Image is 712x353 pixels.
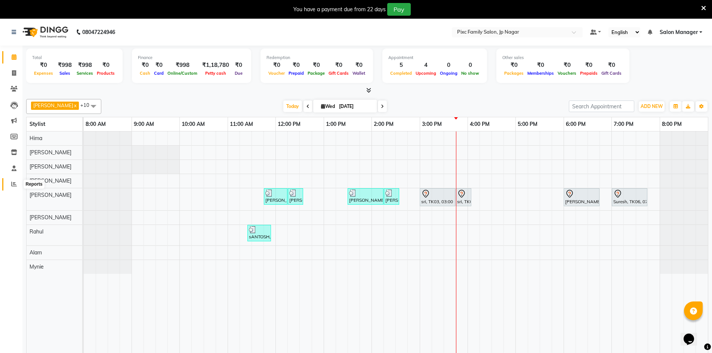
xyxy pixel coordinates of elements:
[351,61,367,69] div: ₹0
[414,71,438,76] span: Upcoming
[283,100,302,112] span: Today
[30,214,71,221] span: [PERSON_NAME]
[388,71,414,76] span: Completed
[525,71,556,76] span: Memberships
[266,61,287,69] div: ₹0
[166,61,199,69] div: ₹998
[578,71,600,76] span: Prepaids
[152,61,166,69] div: ₹0
[266,55,367,61] div: Redemption
[32,61,55,69] div: ₹0
[516,119,539,130] a: 5:00 PM
[459,71,481,76] span: No show
[73,102,77,108] a: x
[287,61,306,69] div: ₹0
[387,3,411,16] button: Pay
[30,263,44,270] span: Mynie
[166,71,199,76] span: Online/Custom
[80,102,95,108] span: +10
[276,119,302,130] a: 12:00 PM
[266,71,287,76] span: Voucher
[681,323,705,346] iframe: chat widget
[32,55,117,61] div: Total
[287,71,306,76] span: Prepaid
[459,61,481,69] div: 0
[468,119,491,130] a: 4:00 PM
[327,71,351,76] span: Gift Cards
[438,61,459,69] div: 0
[19,22,70,43] img: logo
[348,189,383,204] div: [PERSON_NAME], TK05, 01:30 PM-02:15 PM, HAIRCUT & STYLE (MEN) - HAIRCUT BY EXPERT
[327,61,351,69] div: ₹0
[32,71,55,76] span: Expenses
[82,22,115,43] b: 08047224946
[456,189,471,205] div: sri, TK03, 03:45 PM-04:05 PM, HAIRCUT & STYLE (MEN) - [PERSON_NAME] DESIGNING
[203,71,228,76] span: Petty cash
[613,189,647,205] div: Suresh, TK06, 07:00 PM-07:45 PM, HAIRCUT & STYLE (MEN) - HAIRCUT BY EXPERT
[30,149,71,156] span: [PERSON_NAME]
[414,61,438,69] div: 4
[569,100,634,112] input: Search Appointment
[248,226,270,240] div: sANTOSH, TK04, 11:25 AM-11:55 AM, HAIRCUT & STYLE (MEN) - HAIRCUT (BELOW 12 YEARS) (₹200)
[385,189,398,204] div: [PERSON_NAME], TK05, 02:15 PM-02:35 PM, HAIRCUT & STYLE (MEN) - [PERSON_NAME] DESIGNING
[30,177,71,184] span: [PERSON_NAME]
[612,119,635,130] a: 7:00 PM
[138,71,152,76] span: Cash
[138,61,152,69] div: ₹0
[95,61,117,69] div: ₹0
[564,119,588,130] a: 6:00 PM
[660,28,698,36] span: Salon Manager
[337,101,374,112] input: 2025-09-03
[641,103,663,109] span: ADD NEW
[319,103,337,109] span: Wed
[578,61,600,69] div: ₹0
[30,228,43,235] span: Rahul
[600,61,623,69] div: ₹0
[351,71,367,76] span: Wallet
[152,71,166,76] span: Card
[306,71,327,76] span: Package
[84,119,108,130] a: 8:00 AM
[564,189,599,205] div: [PERSON_NAME], TK01, 06:00 PM-06:45 PM, HAIRCUT & STYLE (MEN) - HAIRCUT BY EXPERT
[132,119,156,130] a: 9:00 AM
[199,61,232,69] div: ₹1,18,780
[293,6,386,13] div: You have a payment due from 22 days
[438,71,459,76] span: Ongoing
[75,61,95,69] div: ₹998
[388,55,481,61] div: Appointment
[502,71,525,76] span: Packages
[228,119,255,130] a: 11:00 AM
[289,189,302,204] div: [PERSON_NAME], TK02, 12:15 PM-12:35 PM, HAIRCUT & STYLE (MEN) - [PERSON_NAME] DESIGNING
[30,163,71,170] span: [PERSON_NAME]
[556,71,578,76] span: Vouchers
[502,55,623,61] div: Other sales
[232,61,245,69] div: ₹0
[233,71,244,76] span: Due
[556,61,578,69] div: ₹0
[24,180,44,189] div: Reports
[660,119,684,130] a: 8:00 PM
[265,189,287,204] div: [PERSON_NAME], TK02, 11:45 AM-12:15 PM, HAIRCUT AND STYLE - HAIR WASH SHORT
[639,101,665,112] button: ADD NEW
[502,61,525,69] div: ₹0
[55,61,75,69] div: ₹998
[95,71,117,76] span: Products
[525,61,556,69] div: ₹0
[372,119,395,130] a: 2:00 PM
[30,249,42,256] span: Alam
[75,71,95,76] span: Services
[138,55,245,61] div: Finance
[306,61,327,69] div: ₹0
[180,119,207,130] a: 10:00 AM
[324,119,348,130] a: 1:00 PM
[30,135,42,142] span: Hima
[30,192,71,198] span: [PERSON_NAME]
[30,121,45,127] span: Stylist
[388,61,414,69] div: 5
[420,119,444,130] a: 3:00 PM
[420,189,454,205] div: sri, TK03, 03:00 PM-03:45 PM, HAIRCUT & STYLE (MEN) - HAIRCUT BY EXPERT
[58,71,72,76] span: Sales
[600,71,623,76] span: Gift Cards
[33,102,73,108] span: [PERSON_NAME]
